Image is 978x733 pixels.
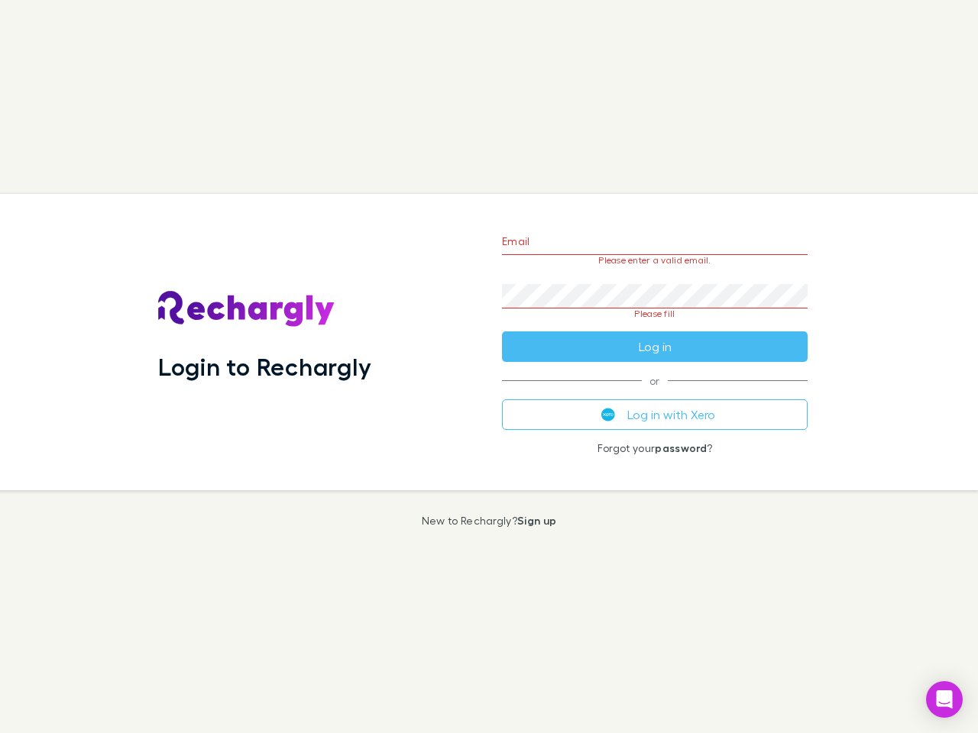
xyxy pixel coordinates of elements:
div: Open Intercom Messenger [926,681,963,718]
p: Please enter a valid email. [502,255,808,266]
a: Sign up [517,514,556,527]
button: Log in [502,331,808,362]
h1: Login to Rechargly [158,352,371,381]
p: Please fill [502,308,808,319]
p: Forgot your ? [502,442,808,454]
img: Xero's logo [601,408,615,421]
img: Rechargly's Logo [158,291,335,328]
button: Log in with Xero [502,399,808,430]
p: New to Rechargly? [422,515,557,527]
span: or [502,380,808,381]
a: password [655,441,707,454]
